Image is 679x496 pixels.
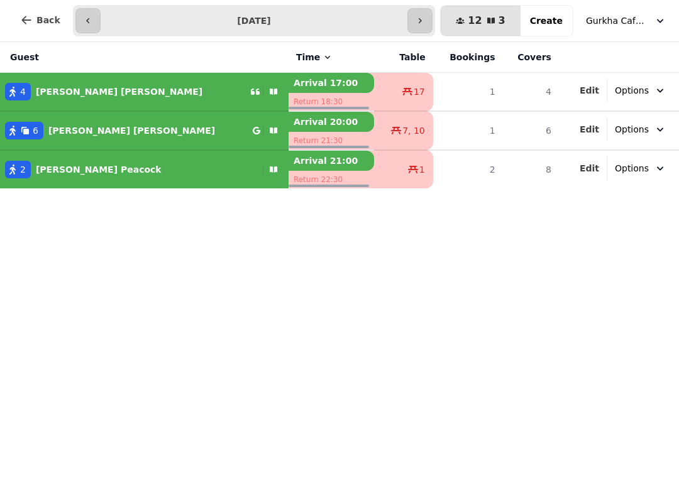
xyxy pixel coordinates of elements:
[607,118,674,141] button: Options
[33,124,38,137] span: 6
[10,5,70,35] button: Back
[20,85,26,98] span: 4
[503,111,559,150] td: 6
[289,171,374,188] p: Return 22:30
[615,84,649,97] span: Options
[607,157,674,180] button: Options
[615,123,649,136] span: Options
[433,111,503,150] td: 1
[503,42,559,73] th: Covers
[520,6,573,36] button: Create
[580,86,599,95] span: Edit
[503,73,559,112] td: 4
[580,162,599,175] button: Edit
[499,16,505,26] span: 3
[289,132,374,149] p: Return 21:30
[402,124,425,137] span: 7, 10
[20,163,26,176] span: 2
[580,123,599,136] button: Edit
[607,79,674,102] button: Options
[503,150,559,188] td: 8
[289,112,374,132] p: Arrival 20:00
[530,16,563,25] span: Create
[48,124,215,137] p: [PERSON_NAME] [PERSON_NAME]
[296,51,320,63] span: Time
[36,163,162,176] p: [PERSON_NAME] Peacock
[580,84,599,97] button: Edit
[433,73,503,112] td: 1
[441,6,520,36] button: 123
[578,9,674,32] button: Gurkha Cafe & Restauarant
[36,85,202,98] p: [PERSON_NAME] [PERSON_NAME]
[468,16,482,26] span: 12
[580,125,599,134] span: Edit
[433,42,503,73] th: Bookings
[289,151,374,171] p: Arrival 21:00
[374,42,433,73] th: Table
[580,164,599,173] span: Edit
[289,73,374,93] p: Arrival 17:00
[586,14,649,27] span: Gurkha Cafe & Restauarant
[289,93,374,111] p: Return 18:30
[36,16,60,24] span: Back
[414,85,425,98] span: 17
[615,162,649,175] span: Options
[296,51,333,63] button: Time
[419,163,425,176] span: 1
[433,150,503,188] td: 2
